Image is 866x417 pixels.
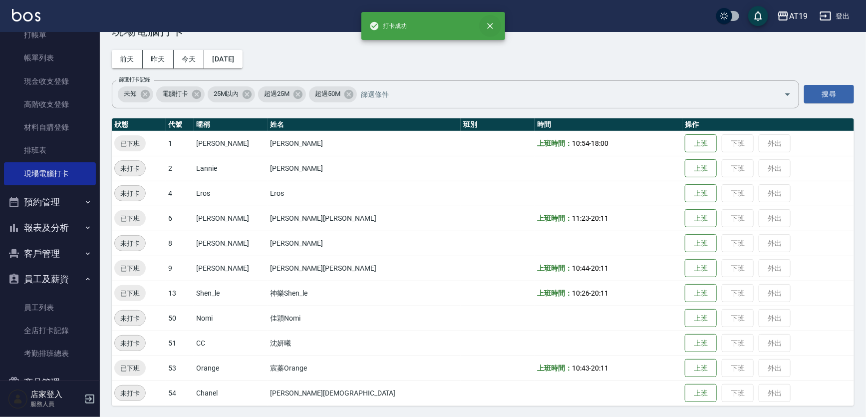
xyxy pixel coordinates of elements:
[591,214,609,222] span: 20:11
[268,381,461,406] td: [PERSON_NAME][DEMOGRAPHIC_DATA]
[358,85,767,103] input: 篩選條件
[685,234,717,253] button: 上班
[12,9,40,21] img: Logo
[4,241,96,267] button: 客戶管理
[115,388,145,399] span: 未打卡
[115,238,145,249] span: 未打卡
[369,21,407,31] span: 打卡成功
[591,264,609,272] span: 20:11
[804,85,854,103] button: 搜尋
[194,181,268,206] td: Eros
[115,188,145,199] span: 未打卡
[816,7,854,25] button: 登出
[268,281,461,306] td: 神樂Shen_le
[572,364,589,372] span: 10:43
[685,384,717,403] button: 上班
[591,139,609,147] span: 18:00
[194,356,268,381] td: Orange
[166,331,194,356] td: 51
[685,209,717,228] button: 上班
[166,156,194,181] td: 2
[166,256,194,281] td: 9
[789,10,808,22] div: AT19
[461,118,535,131] th: 班別
[572,214,589,222] span: 11:23
[537,289,572,297] b: 上班時間：
[114,138,146,149] span: 已下班
[114,213,146,224] span: 已下班
[166,381,194,406] td: 54
[537,364,572,372] b: 上班時間：
[268,256,461,281] td: [PERSON_NAME][PERSON_NAME]
[4,93,96,116] a: 高階收支登錄
[166,281,194,306] td: 13
[166,306,194,331] td: 50
[208,86,256,102] div: 25M以內
[4,46,96,69] a: 帳單列表
[4,342,96,365] a: 考勤排班總表
[114,363,146,374] span: 已下班
[204,50,242,68] button: [DATE]
[572,264,589,272] span: 10:44
[591,364,609,372] span: 20:11
[208,89,245,99] span: 25M以內
[780,86,796,102] button: Open
[685,134,717,153] button: 上班
[4,23,96,46] a: 打帳單
[194,331,268,356] td: CC
[268,156,461,181] td: [PERSON_NAME]
[258,86,306,102] div: 超過25M
[4,319,96,342] a: 全店打卡記錄
[537,139,572,147] b: 上班時間：
[166,206,194,231] td: 6
[115,163,145,174] span: 未打卡
[685,284,717,303] button: 上班
[194,131,268,156] td: [PERSON_NAME]
[8,389,28,409] img: Person
[268,131,461,156] td: [PERSON_NAME]
[685,159,717,178] button: 上班
[535,131,682,156] td: -
[118,89,143,99] span: 未知
[156,89,194,99] span: 電腦打卡
[535,206,682,231] td: -
[268,306,461,331] td: 佳穎Nomi
[773,6,812,26] button: AT19
[166,181,194,206] td: 4
[174,50,205,68] button: 今天
[309,86,357,102] div: 超過50M
[166,356,194,381] td: 53
[268,206,461,231] td: [PERSON_NAME][PERSON_NAME]
[682,118,854,131] th: 操作
[685,359,717,378] button: 上班
[114,263,146,274] span: 已下班
[572,289,589,297] span: 10:26
[572,139,589,147] span: 10:54
[685,184,717,203] button: 上班
[4,370,96,396] button: 商品管理
[535,118,682,131] th: 時間
[258,89,295,99] span: 超過25M
[194,381,268,406] td: Chanel
[30,400,81,409] p: 服務人員
[537,264,572,272] b: 上班時間：
[194,156,268,181] td: Lannie
[4,139,96,162] a: 排班表
[166,118,194,131] th: 代號
[194,231,268,256] td: [PERSON_NAME]
[30,390,81,400] h5: 店家登入
[194,118,268,131] th: 暱稱
[156,86,205,102] div: 電腦打卡
[4,296,96,319] a: 員工列表
[309,89,346,99] span: 超過50M
[685,334,717,353] button: 上班
[268,331,461,356] td: 沈妍曦
[194,306,268,331] td: Nomi
[591,289,609,297] span: 20:11
[4,189,96,215] button: 預約管理
[4,162,96,185] a: 現場電腦打卡
[4,266,96,292] button: 員工及薪資
[535,256,682,281] td: -
[194,256,268,281] td: [PERSON_NAME]
[115,313,145,324] span: 未打卡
